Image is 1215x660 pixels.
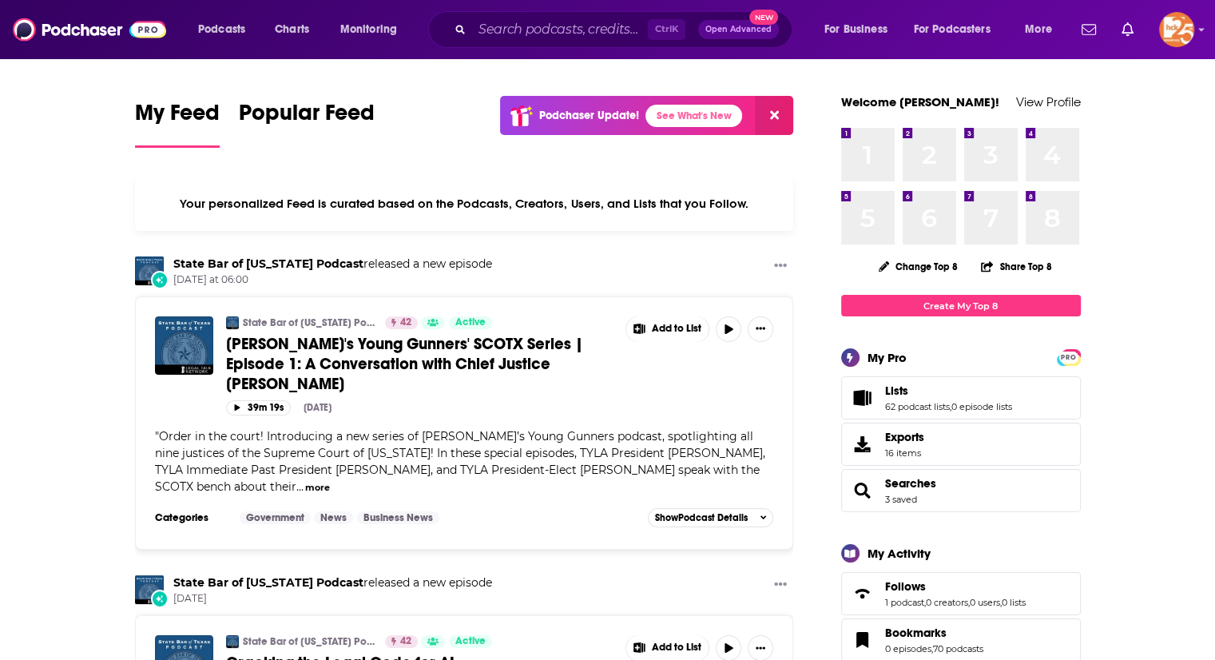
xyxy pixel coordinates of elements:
[885,401,950,412] a: 62 podcast lists
[1075,16,1102,43] a: Show notifications dropdown
[768,256,793,276] button: Show More Button
[173,256,363,271] a: State Bar of Texas Podcast
[400,634,411,650] span: 42
[226,635,239,648] img: State Bar of Texas Podcast
[924,597,926,608] span: ,
[1159,12,1194,47] img: User Profile
[155,429,765,494] span: Order in the court! Introducing a new series of [PERSON_NAME]’s Young Gunners podcast, spotlighti...
[926,597,968,608] a: 0 creators
[226,334,614,394] a: [PERSON_NAME]'s Young Gunners' SCOTX Series | Episode 1: A Conversation with Chief Justice [PERSO...
[1159,12,1194,47] button: Show profile menu
[155,429,765,494] span: "
[1159,12,1194,47] span: Logged in as kerrifulks
[885,384,1012,398] a: Lists
[400,315,411,331] span: 42
[173,273,492,287] span: [DATE] at 06:00
[841,423,1081,466] a: Exports
[1115,16,1140,43] a: Show notifications dropdown
[868,350,907,365] div: My Pro
[135,256,164,285] img: State Bar of Texas Podcast
[698,20,779,39] button: Open AdvancedNew
[885,476,936,491] a: Searches
[951,401,1012,412] a: 0 episode lists
[443,11,808,48] div: Search podcasts, credits, & more...
[135,99,220,136] span: My Feed
[329,17,418,42] button: open menu
[645,105,742,127] a: See What's New
[903,17,1014,42] button: open menu
[539,109,639,122] p: Podchaser Update!
[841,376,1081,419] span: Lists
[385,316,418,329] a: 42
[885,626,947,640] span: Bookmarks
[151,271,169,288] div: New Episode
[1059,352,1078,364] span: PRO
[305,481,330,495] button: more
[135,177,794,231] div: Your personalized Feed is curated based on the Podcasts, Creators, Users, and Lists that you Follow.
[1002,597,1026,608] a: 0 lists
[357,511,439,524] a: Business News
[933,643,983,654] a: 70 podcasts
[198,18,245,41] span: Podcasts
[314,511,353,524] a: News
[885,579,1026,594] a: Follows
[173,256,492,272] h3: released a new episode
[980,251,1052,282] button: Share Top 8
[968,597,970,608] span: ,
[239,99,375,136] span: Popular Feed
[648,19,685,40] span: Ctrl K
[847,582,879,605] a: Follows
[950,401,951,412] span: ,
[885,597,924,608] a: 1 podcast
[847,629,879,651] a: Bookmarks
[885,643,931,654] a: 0 episodes
[841,295,1081,316] a: Create My Top 8
[226,316,239,329] img: State Bar of Texas Podcast
[824,18,887,41] span: For Business
[187,17,266,42] button: open menu
[1000,597,1002,608] span: ,
[749,10,778,25] span: New
[340,18,397,41] span: Monitoring
[841,469,1081,512] span: Searches
[841,94,999,109] a: Welcome [PERSON_NAME]!
[931,643,933,654] span: ,
[135,575,164,604] img: State Bar of Texas Podcast
[652,642,701,654] span: Add to List
[135,99,220,148] a: My Feed
[885,494,917,505] a: 3 saved
[970,597,1000,608] a: 0 users
[304,402,332,413] div: [DATE]
[914,18,991,41] span: For Podcasters
[885,579,926,594] span: Follows
[885,447,924,459] span: 16 items
[455,315,486,331] span: Active
[1016,94,1081,109] a: View Profile
[226,334,583,394] span: [PERSON_NAME]'s Young Gunners' SCOTX Series | Episode 1: A Conversation with Chief Justice [PERSO...
[655,512,748,523] span: Show Podcast Details
[226,400,291,415] button: 39m 19s
[847,433,879,455] span: Exports
[155,316,213,375] a: TYLA's Young Gunners' SCOTX Series | Episode 1: A Conversation with Chief Justice Jimmy Blacklock
[885,626,983,640] a: Bookmarks
[868,546,931,561] div: My Activity
[768,575,793,595] button: Show More Button
[748,316,773,342] button: Show More Button
[705,26,772,34] span: Open Advanced
[243,316,375,329] a: State Bar of [US_STATE] Podcast
[173,575,492,590] h3: released a new episode
[13,14,166,45] img: Podchaser - Follow, Share and Rate Podcasts
[847,387,879,409] a: Lists
[240,511,311,524] a: Government
[885,384,908,398] span: Lists
[449,316,492,329] a: Active
[243,635,375,648] a: State Bar of [US_STATE] Podcast
[1025,18,1052,41] span: More
[841,572,1081,615] span: Follows
[847,479,879,502] a: Searches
